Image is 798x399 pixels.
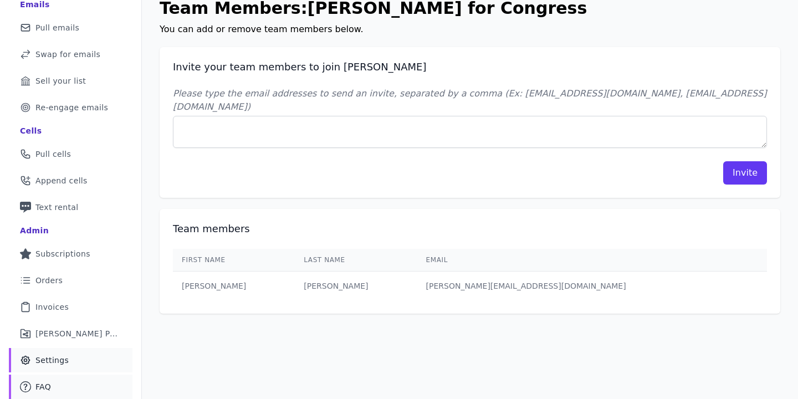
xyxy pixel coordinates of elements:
span: Re-engage emails [35,102,108,113]
a: Pull emails [9,16,132,40]
a: Append cells [9,168,132,193]
th: Last Name [295,249,417,272]
a: Subscriptions [9,242,132,266]
a: Text rental [9,195,132,219]
span: Subscriptions [35,248,90,259]
span: Swap for emails [35,49,100,60]
a: [PERSON_NAME] Performance [9,321,132,346]
span: Append cells [35,175,88,186]
span: Invoices [35,301,69,313]
p: You can add or remove team members below. [160,23,780,36]
a: FAQ [9,375,132,399]
span: Orders [35,275,63,286]
a: Sell your list [9,69,132,93]
span: Sell your list [35,75,86,86]
td: [PERSON_NAME][EMAIL_ADDRESS][DOMAIN_NAME] [417,272,741,301]
span: FAQ [35,381,51,392]
th: Email [417,249,741,272]
a: Orders [9,268,132,293]
a: Settings [9,348,132,372]
label: Please type the email addresses to send an invite, separated by a comma (Ex: [EMAIL_ADDRESS][DOMA... [173,87,767,114]
div: Cells [20,125,42,136]
span: Pull emails [35,22,79,33]
a: Pull cells [9,142,132,166]
a: Swap for emails [9,42,132,66]
button: Invite [723,161,767,185]
h2: Invite your team members to join [PERSON_NAME] [173,60,767,74]
span: Settings [35,355,69,366]
a: Re-engage emails [9,95,132,120]
div: Admin [20,225,49,236]
span: Text rental [35,202,79,213]
a: Invoices [9,295,132,319]
span: Pull cells [35,149,71,160]
span: [PERSON_NAME] Performance [35,328,119,339]
td: [PERSON_NAME] [295,272,417,301]
td: [PERSON_NAME] [173,272,295,301]
h2: Team members [173,222,767,236]
th: First Name [173,249,295,272]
